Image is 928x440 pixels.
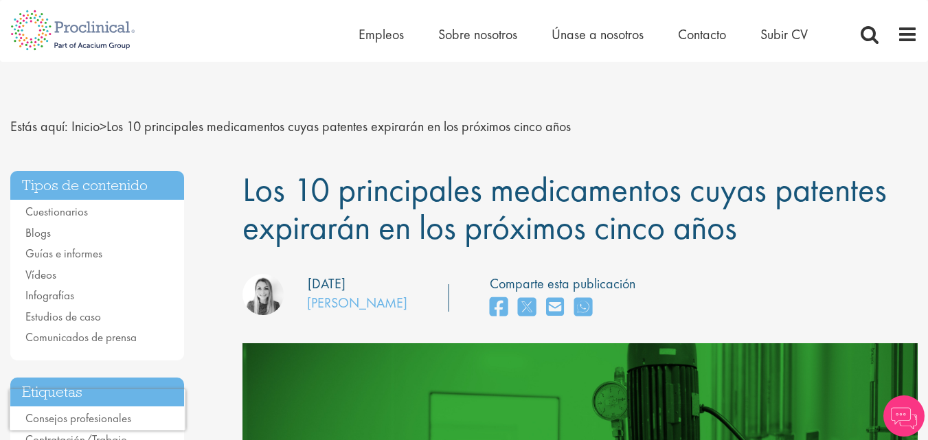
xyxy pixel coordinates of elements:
a: Infografías [25,288,74,303]
a: [PERSON_NAME] [307,294,407,312]
font: Inicio [71,117,100,135]
a: Estudios de caso [25,309,101,324]
font: Tipos de contenido [22,176,148,194]
font: [DATE] [308,275,346,292]
a: compartir en facebook [490,293,508,323]
a: compartir por correo electrónico [546,293,564,323]
a: Cuestionarios [25,204,88,219]
a: compartir en twitter [518,293,536,323]
font: Estás aquí: [10,117,68,135]
a: Empleos [359,25,404,43]
a: Vídeos [25,267,56,282]
a: breadcrumb link [71,117,100,135]
a: compartir en whatsapp [574,293,592,323]
iframe: reCAPTCHA [10,389,185,430]
a: Subir CV [760,25,808,43]
font: Los 10 principales medicamentos cuyas patentes expirarán en los próximos cinco años [106,117,571,135]
img: Hannah Burke [242,274,284,315]
font: Comparte esta publicación [490,275,635,292]
font: > [100,117,106,135]
a: Sobre nosotros [438,25,517,43]
font: Los 10 principales medicamentos cuyas patentes expirarán en los próximos cinco años [242,167,887,249]
img: Chatbot [883,395,925,437]
a: Guías e informes [25,246,102,261]
a: Blogs [25,225,51,240]
a: Contacto [678,25,726,43]
a: Comunicados de prensa [25,329,137,345]
font: Etiquetas [22,382,82,401]
a: Únase a nosotros [552,25,644,43]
